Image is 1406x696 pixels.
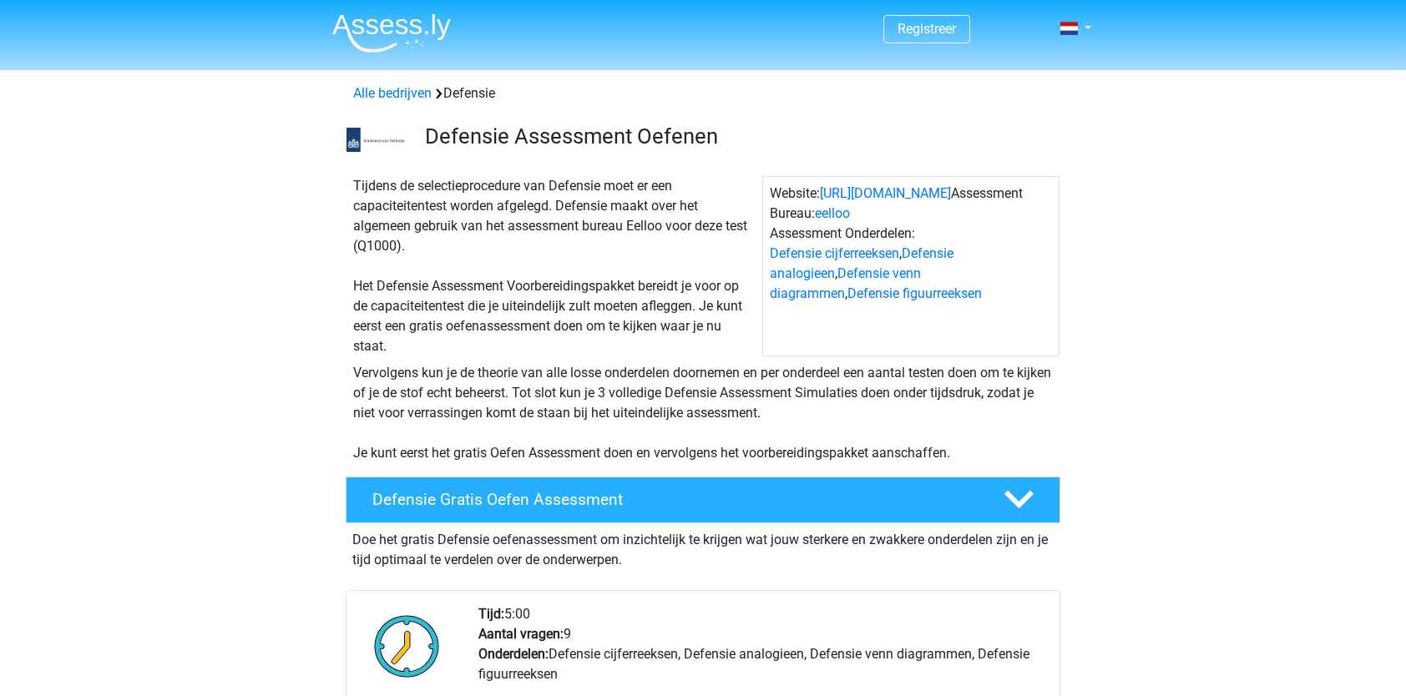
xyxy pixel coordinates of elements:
b: Tijd: [478,606,504,622]
a: Defensie figuurreeksen [847,285,982,301]
a: Defensie cijferreeksen [770,245,899,261]
a: Defensie Gratis Oefen Assessment [339,477,1067,523]
div: Website: Assessment Bureau: Assessment Onderdelen: , , , [762,176,1060,356]
h3: Defensie Assessment Oefenen [425,124,1047,149]
a: eelloo [815,205,850,221]
h4: Defensie Gratis Oefen Assessment [372,490,977,509]
a: Alle bedrijven [353,85,432,101]
div: Vervolgens kun je de theorie van alle losse onderdelen doornemen en per onderdeel een aantal test... [346,363,1060,463]
a: Defensie venn diagrammen [770,265,921,301]
b: Aantal vragen: [478,626,564,642]
b: Onderdelen: [478,646,549,662]
img: Assessly [332,13,451,53]
div: Doe het gratis Defensie oefenassessment om inzichtelijk te krijgen wat jouw sterkere en zwakkere ... [346,523,1060,570]
div: Tijdens de selectieprocedure van Defensie moet er een capaciteitentest worden afgelegd. Defensie ... [346,176,762,356]
a: Defensie analogieen [770,245,953,281]
img: Klok [365,604,449,688]
a: [URL][DOMAIN_NAME] [820,185,951,201]
a: Registreer [898,21,956,37]
div: Defensie [346,83,1060,103]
